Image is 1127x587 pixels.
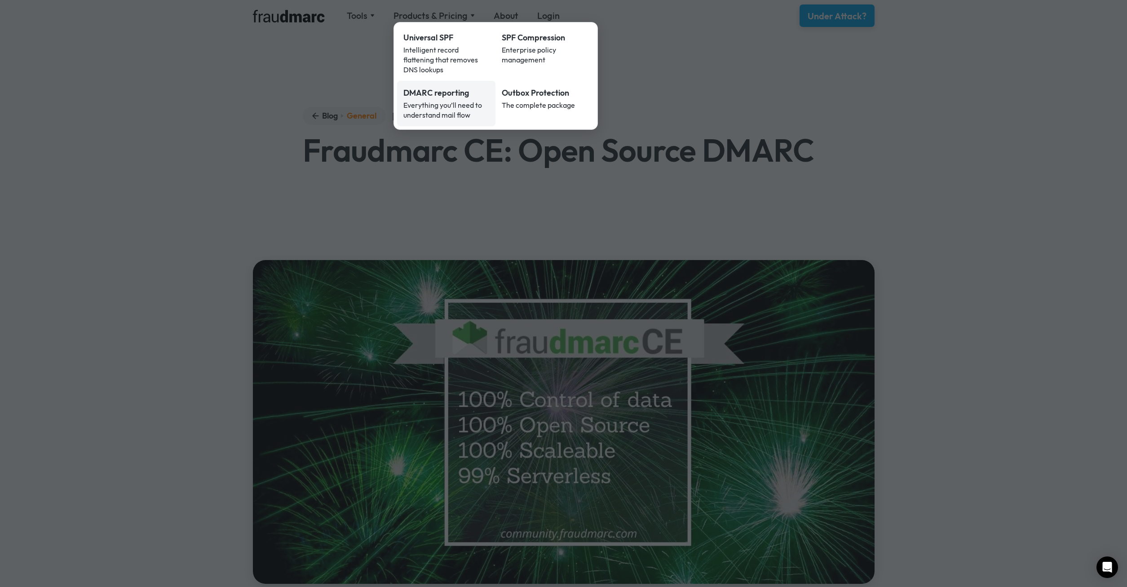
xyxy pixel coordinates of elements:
a: SPF CompressionEnterprise policy management [495,26,594,81]
div: Outbox Protection [502,87,588,99]
div: Enterprise policy management [502,45,588,65]
div: The complete package [502,100,588,110]
a: Outbox ProtectionThe complete package [495,81,594,126]
div: SPF Compression [502,32,588,44]
div: Universal SPF [403,32,490,44]
div: Open Intercom Messenger [1096,556,1118,578]
div: Everything you’ll need to understand mail flow [403,100,490,120]
a: Universal SPFIntelligent record flattening that removes DNS lookups [397,26,496,81]
div: DMARC reporting [403,87,490,99]
nav: Products & Pricing [393,22,598,130]
div: Intelligent record flattening that removes DNS lookups [403,45,490,75]
a: DMARC reportingEverything you’ll need to understand mail flow [397,81,496,126]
